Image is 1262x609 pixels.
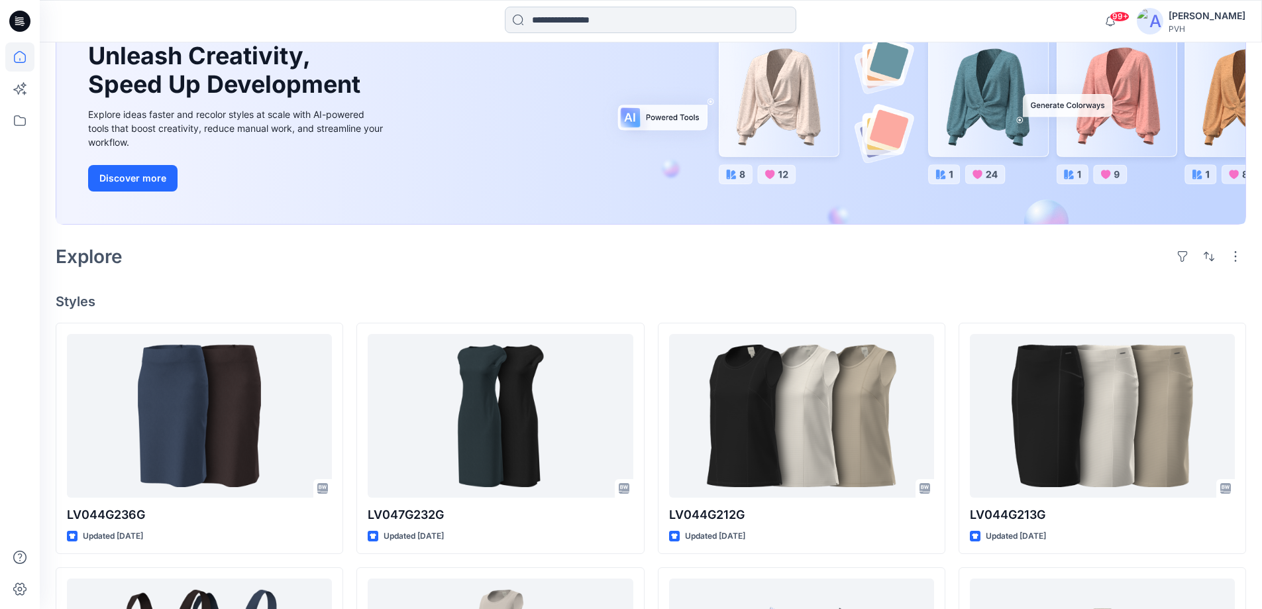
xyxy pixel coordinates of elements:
[669,334,934,498] a: LV044G212G
[368,334,633,498] a: LV047G232G
[83,529,143,543] p: Updated [DATE]
[970,506,1235,524] p: LV044G213G
[88,42,366,99] h1: Unleash Creativity, Speed Up Development
[970,334,1235,498] a: LV044G213G
[88,107,386,149] div: Explore ideas faster and recolor styles at scale with AI-powered tools that boost creativity, red...
[669,506,934,524] p: LV044G212G
[1137,8,1163,34] img: avatar
[56,294,1246,309] h4: Styles
[368,506,633,524] p: LV047G232G
[67,506,332,524] p: LV044G236G
[986,529,1046,543] p: Updated [DATE]
[1169,8,1245,24] div: [PERSON_NAME]
[56,246,123,267] h2: Explore
[1110,11,1130,22] span: 99+
[685,529,745,543] p: Updated [DATE]
[88,165,386,192] a: Discover more
[88,165,178,192] button: Discover more
[1169,24,1245,34] div: PVH
[67,334,332,498] a: LV044G236G
[384,529,444,543] p: Updated [DATE]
